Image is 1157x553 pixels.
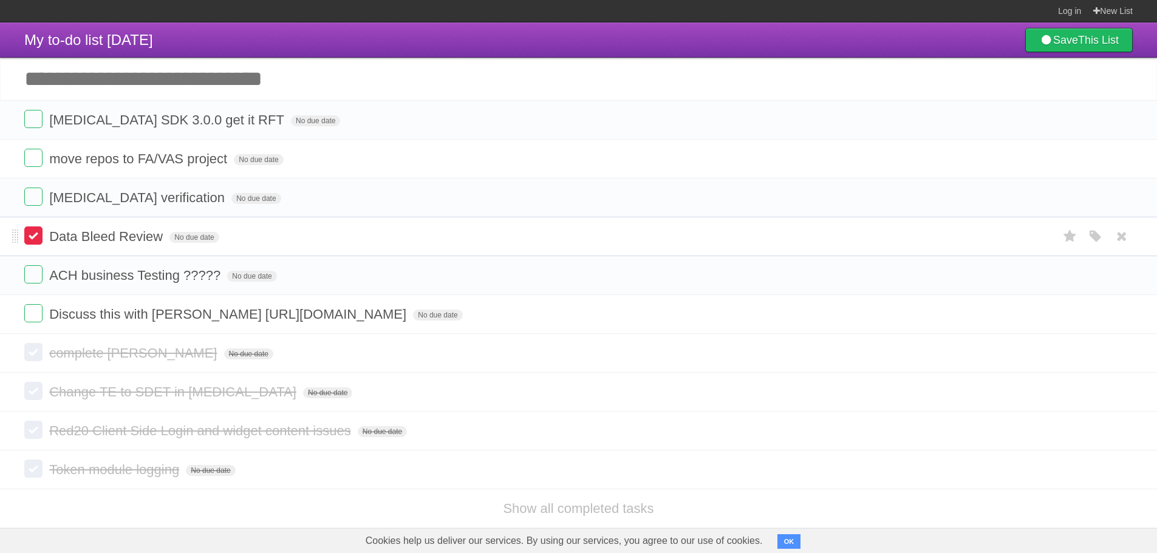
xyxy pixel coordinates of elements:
[227,271,276,282] span: No due date
[49,229,166,244] span: Data Bleed Review
[49,268,224,283] span: ACH business Testing ?????
[49,151,230,166] span: move repos to FA/VAS project
[1025,28,1133,52] a: SaveThis List
[24,265,43,283] label: Done
[24,460,43,478] label: Done
[231,193,281,204] span: No due date
[24,188,43,206] label: Done
[24,421,43,439] label: Done
[303,387,352,398] span: No due date
[49,384,299,399] span: Change TE to SDET in [MEDICAL_DATA]
[353,529,775,553] span: Cookies help us deliver our services. By using our services, you agree to our use of cookies.
[234,154,283,165] span: No due date
[49,112,287,127] span: [MEDICAL_DATA] SDK 3.0.0 get it RFT
[24,304,43,322] label: Done
[1059,226,1082,246] label: Star task
[358,426,407,437] span: No due date
[24,382,43,400] label: Done
[49,462,182,477] span: Token module logging
[24,149,43,167] label: Done
[413,310,462,321] span: No due date
[49,423,354,438] span: Red20 Client Side Login and widget content issues
[24,226,43,245] label: Done
[186,465,235,476] span: No due date
[24,343,43,361] label: Done
[169,232,219,243] span: No due date
[24,110,43,128] label: Done
[49,307,409,322] span: Discuss this with [PERSON_NAME] [URL][DOMAIN_NAME]
[291,115,340,126] span: No due date
[224,348,273,359] span: No due date
[1078,34,1119,46] b: This List
[49,190,228,205] span: [MEDICAL_DATA] verification
[777,534,801,549] button: OK
[49,345,220,361] span: complete [PERSON_NAME]
[503,501,654,516] a: Show all completed tasks
[24,32,153,48] span: My to-do list [DATE]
